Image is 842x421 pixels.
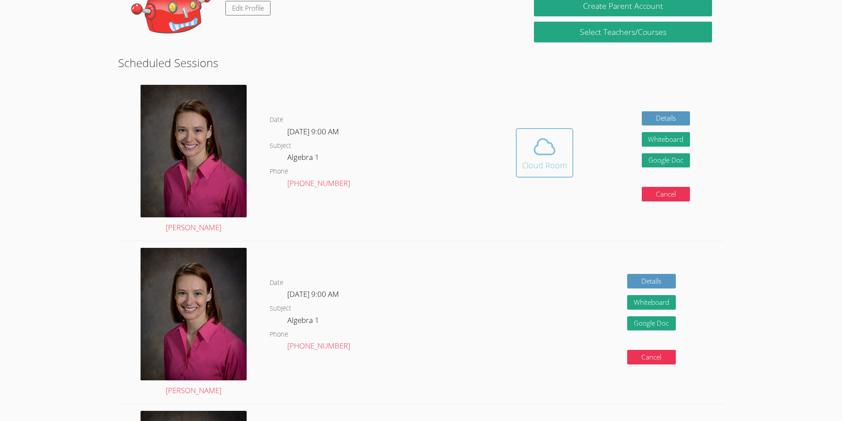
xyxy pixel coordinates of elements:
[627,316,676,331] a: Google Doc
[141,248,247,380] img: Miller_Becky_headshot%20(3).jpg
[287,178,350,188] a: [PHONE_NUMBER]
[141,85,247,234] a: [PERSON_NAME]
[516,128,573,178] button: Cloud Room
[270,114,283,125] dt: Date
[118,54,724,71] h2: Scheduled Sessions
[287,289,339,299] span: [DATE] 9:00 AM
[642,132,690,147] button: Whiteboard
[141,85,247,217] img: Miller_Becky_headshot%20(3).jpg
[642,153,690,168] a: Google Doc
[642,187,690,201] button: Cancel
[270,277,283,288] dt: Date
[287,314,321,329] dd: Algebra 1
[270,303,291,314] dt: Subject
[642,111,690,126] a: Details
[627,295,676,310] button: Whiteboard
[534,22,712,42] a: Select Teachers/Courses
[225,1,271,15] a: Edit Profile
[627,274,676,288] a: Details
[627,350,676,364] button: Cancel
[287,126,339,137] span: [DATE] 9:00 AM
[287,341,350,351] a: [PHONE_NUMBER]
[287,151,321,166] dd: Algebra 1
[270,329,288,340] dt: Phone
[141,248,247,397] a: [PERSON_NAME]
[522,159,567,171] div: Cloud Room
[270,140,291,152] dt: Subject
[270,166,288,177] dt: Phone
